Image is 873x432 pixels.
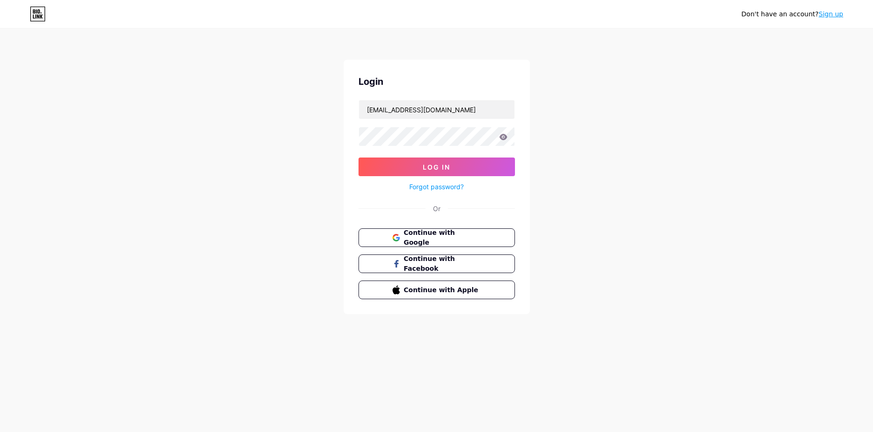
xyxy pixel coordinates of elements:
button: Log In [359,158,515,176]
button: Continue with Facebook [359,254,515,273]
input: Username [359,100,514,119]
span: Log In [423,163,450,171]
span: Continue with Google [404,228,480,247]
a: Sign up [819,10,843,18]
button: Continue with Apple [359,281,515,299]
span: Continue with Facebook [404,254,480,274]
span: Continue with Apple [404,285,480,295]
div: Or [433,204,440,213]
div: Don't have an account? [741,9,843,19]
div: Login [359,75,515,89]
a: Forgot password? [409,182,464,192]
button: Continue with Google [359,228,515,247]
